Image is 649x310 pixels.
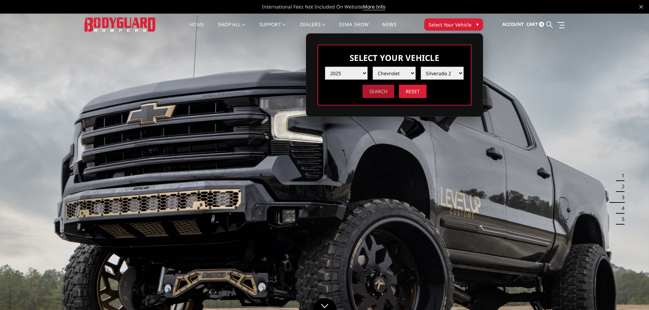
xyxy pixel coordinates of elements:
[300,22,326,35] a: Dealers
[339,22,369,35] a: SEMA Show
[84,17,156,31] img: BODYGUARD BUMPERS
[618,214,624,225] button: 5 of 5
[476,21,479,28] span: ▾
[259,22,286,35] a: Support
[526,15,544,34] a: Cart 0
[362,85,394,98] input: Search
[618,192,624,203] button: 3 of 5
[363,3,385,10] a: More Info
[539,22,544,27] span: 0
[429,21,472,28] span: Select Your Vehicle
[618,203,624,214] button: 4 of 5
[618,181,624,192] button: 2 of 5
[526,21,538,27] span: Cart
[399,85,427,98] input: Reset
[502,15,524,34] a: Account
[218,22,246,35] a: shop all
[618,170,624,181] button: 1 of 5
[424,18,483,31] button: Select Your Vehicle
[313,298,337,310] a: Click to Down
[382,22,396,35] a: News
[189,22,204,35] a: Home
[502,21,524,27] span: Account
[325,52,464,63] h3: Select Your Vehicle
[615,277,649,310] iframe: Chat Widget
